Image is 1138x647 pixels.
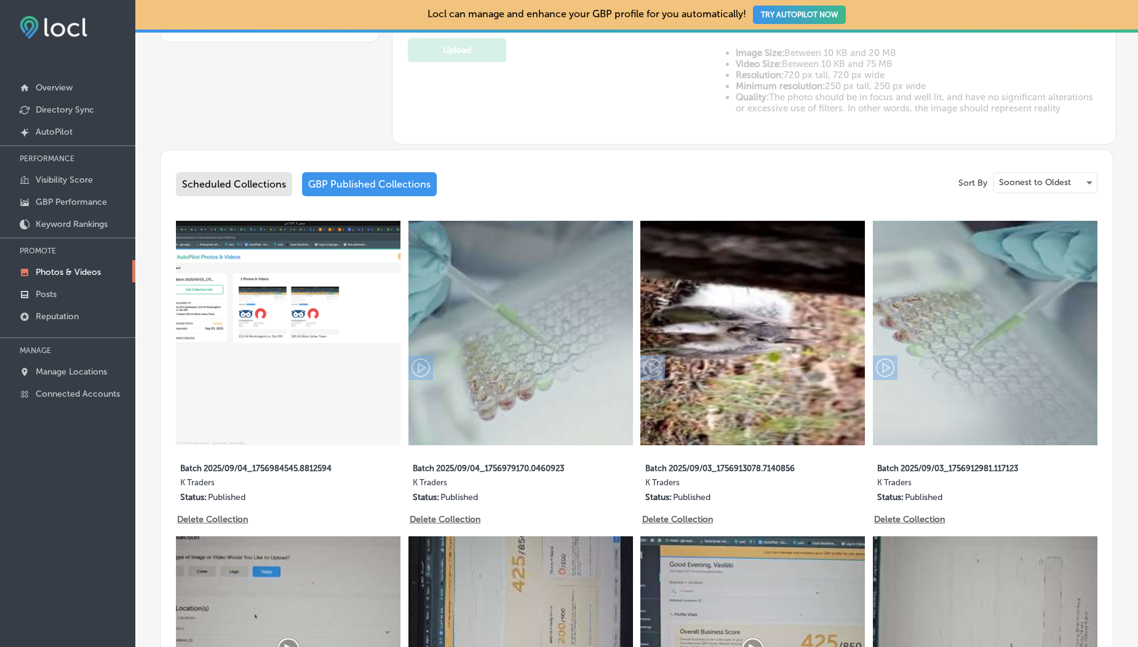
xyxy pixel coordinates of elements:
[874,514,944,525] p: Delete Collection
[36,127,73,137] p: AutoPilot
[645,478,816,492] label: K Traders
[180,478,351,492] label: K Traders
[642,514,712,525] p: Delete Collection
[413,478,584,492] label: K Traders
[958,178,987,188] p: Sort By
[673,492,710,502] p: Published
[177,514,247,525] p: Delete Collection
[36,311,79,322] p: Reputation
[410,514,479,525] p: Delete Collection
[302,172,437,196] div: GBP Published Collections
[36,267,101,277] p: Photos & Videos
[413,456,584,478] label: Batch 2025/09/04_1756979170.0460923
[640,221,865,445] img: Collection thumbnail
[36,289,57,300] p: Posts
[36,175,93,185] p: Visibility Score
[645,456,816,478] label: Batch 2025/09/03_1756913078.7140856
[877,492,904,502] p: Status:
[994,173,1097,193] div: Soonest to Oldest
[905,492,942,502] p: Published
[413,492,439,502] p: Status:
[36,219,108,229] p: Keyword Rankings
[208,492,245,502] p: Published
[176,221,400,445] img: Collection thumbnail
[36,197,107,207] p: GBP Performance
[176,172,292,196] div: Scheduled Collections
[36,105,94,115] p: Directory Sync
[408,221,633,445] img: Collection thumbnail
[180,492,207,502] p: Status:
[36,82,73,93] p: Overview
[877,456,1048,478] label: Batch 2025/09/03_1756912981.117123
[645,492,672,502] p: Status:
[180,456,351,478] label: Batch 2025/09/04_1756984545.8812594
[20,16,87,39] img: fda3e92497d09a02dc62c9cd864e3231.png
[36,367,107,377] p: Manage Locations
[999,177,1071,188] p: Soonest to Oldest
[440,492,478,502] p: Published
[36,389,120,399] p: Connected Accounts
[877,478,1048,492] label: K Traders
[873,221,1097,445] img: Collection thumbnail
[753,6,846,24] button: TRY AUTOPILOT NOW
